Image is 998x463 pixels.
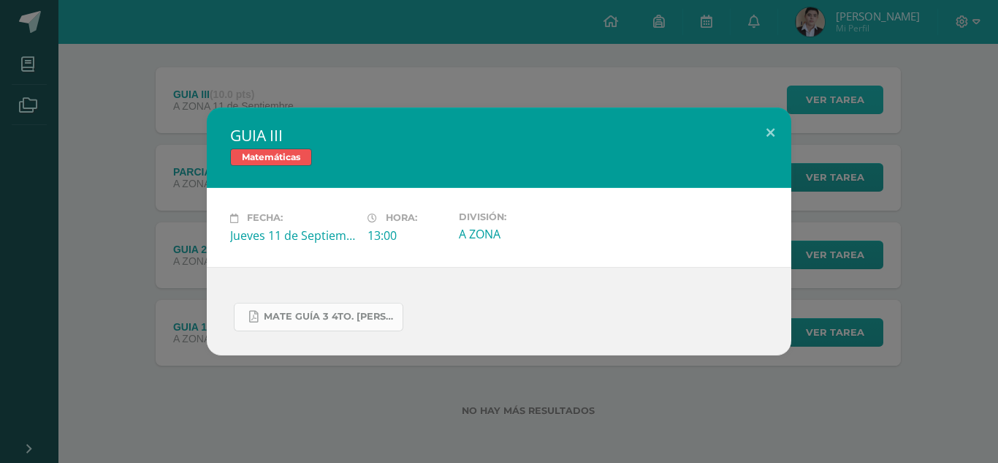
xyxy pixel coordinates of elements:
span: MATE GUÍA 3 4TO. [PERSON_NAME].docx.pdf [264,311,395,323]
div: 13:00 [367,227,447,244]
div: Jueves 11 de Septiembre [230,227,356,244]
h2: GUIA III [230,125,768,146]
span: Matemáticas [230,148,312,166]
button: Close (Esc) [750,108,791,157]
span: Hora: [386,213,417,224]
label: División: [459,211,584,222]
a: MATE GUÍA 3 4TO. [PERSON_NAME].docx.pdf [234,303,403,331]
span: Fecha: [247,213,283,224]
div: A ZONA [459,226,584,242]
